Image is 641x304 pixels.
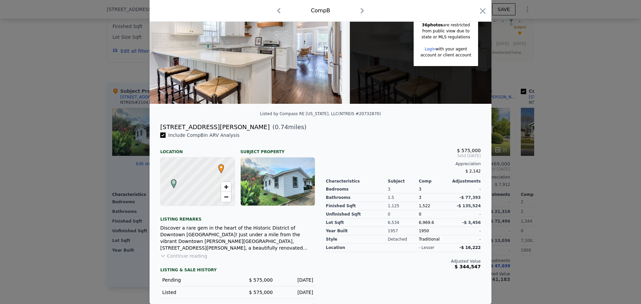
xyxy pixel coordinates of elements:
span: − [224,193,228,201]
div: Characteristics [326,179,388,184]
div: from public view due to [420,28,471,34]
div: state or MLS regulations [420,34,471,40]
span: • [217,162,226,172]
div: - lesser [419,245,434,250]
div: Bedrooms [326,185,388,194]
span: 3 [419,187,421,192]
div: 3 [419,194,450,202]
span: $ 2,142 [465,169,481,174]
div: - [450,235,481,244]
div: Lot Sqft [326,219,388,227]
span: -$ 135,524 [457,204,481,208]
span: B [169,179,178,185]
span: -$ 16,222 [459,245,481,250]
div: Bathrooms [326,194,388,202]
a: Zoom in [221,182,231,192]
div: Year Built [326,227,388,235]
div: Style [326,235,388,244]
span: Include Comp B in ARV Analysis [166,132,242,138]
div: Listed [162,289,232,296]
div: [DATE] [278,277,313,283]
div: 0 [388,210,419,219]
div: Location [160,144,235,155]
div: 1,125 [388,202,419,210]
div: [DATE] [278,289,313,296]
span: 0 [419,212,421,217]
div: Subject [388,179,419,184]
span: $ 575,000 [249,277,273,283]
a: Login [425,47,435,51]
div: [STREET_ADDRESS][PERSON_NAME] [160,122,270,132]
div: account or client account [420,52,471,58]
button: Continue reading [160,253,207,259]
span: -$ 3,456 [462,220,481,225]
span: -$ 77,393 [459,195,481,200]
div: Adjustments [450,179,481,184]
div: Comp [419,179,450,184]
div: 6,534 [388,219,419,227]
div: Finished Sqft [326,202,388,210]
div: • [217,164,221,168]
div: - [450,210,481,219]
div: Listing remarks [160,211,315,222]
div: - [450,227,481,235]
div: Unfinished Sqft [326,210,388,219]
span: 36 photos [422,23,443,27]
span: 1,522 [419,204,430,208]
div: LISTING & SALE HISTORY [160,267,315,274]
div: Listed by Compass RE [US_STATE], LLC (NTREIS #20732870) [260,111,381,116]
span: $ 575,000 [249,290,273,295]
div: Detached [388,235,419,244]
div: - [450,185,481,194]
div: B [169,179,173,183]
div: are restricted [420,22,471,28]
div: Appreciation [326,161,481,167]
span: $ 344,547 [455,264,481,269]
span: Sold [DATE] [326,153,481,159]
span: 0.74 [275,123,288,130]
a: Zoom out [221,192,231,202]
div: Comp B [311,7,330,15]
span: + [224,183,228,191]
div: 1.5 [388,194,419,202]
div: 1950 [419,227,450,235]
div: Adjusted Value [326,259,481,264]
div: Subject Property [240,144,315,155]
div: Traditional [419,235,450,244]
span: 6,969.6 [419,220,434,225]
div: Discover a rare gem in the heart of the Historic District of Downtown [GEOGRAPHIC_DATA]! Just und... [160,225,315,251]
div: Pending [162,277,232,283]
div: 3 [388,185,419,194]
span: ( miles) [270,122,306,132]
span: $ 575,000 [457,148,481,153]
div: location [326,244,388,252]
span: with your agent [435,47,467,51]
div: 1957 [388,227,419,235]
